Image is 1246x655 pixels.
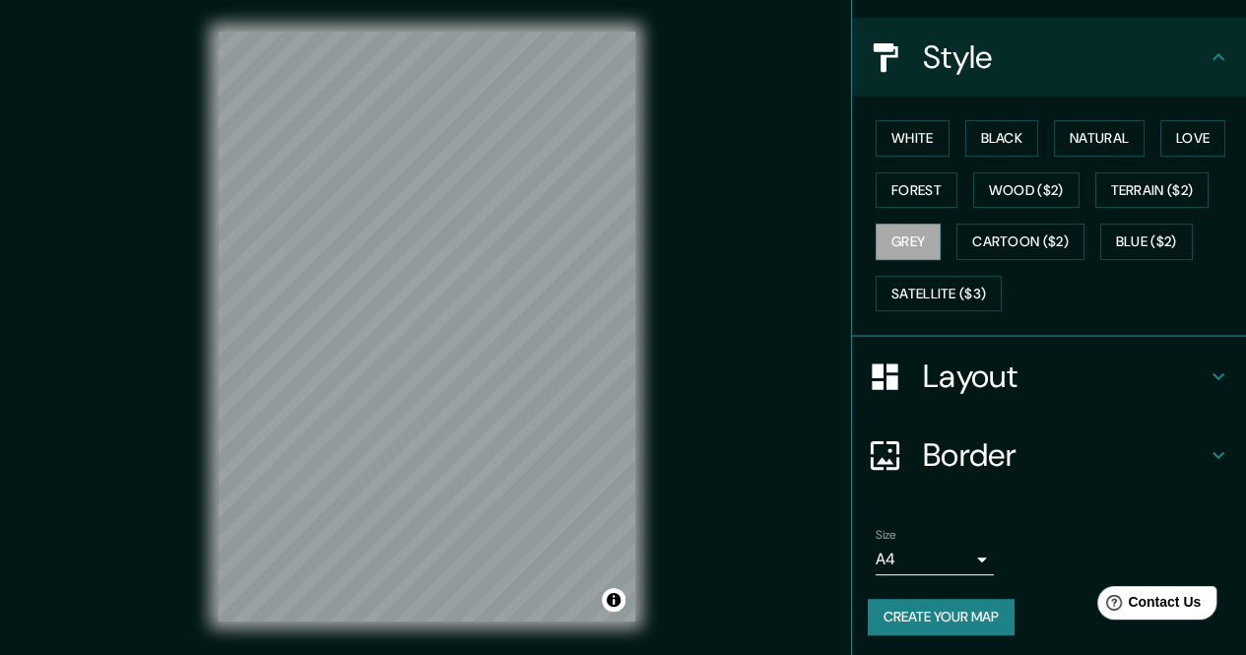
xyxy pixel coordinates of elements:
button: Forest [876,172,957,209]
div: A4 [876,544,994,575]
button: Black [965,120,1039,157]
iframe: Help widget launcher [1071,578,1224,633]
canvas: Map [218,32,635,622]
button: Love [1160,120,1225,157]
button: Create your map [868,599,1015,635]
button: Cartoon ($2) [956,224,1084,260]
button: Terrain ($2) [1095,172,1210,209]
div: Border [852,416,1246,494]
button: Blue ($2) [1100,224,1193,260]
h4: Border [923,435,1207,475]
h4: Style [923,37,1207,77]
div: Layout [852,337,1246,416]
button: Satellite ($3) [876,276,1002,312]
button: Natural [1054,120,1145,157]
button: Wood ($2) [973,172,1080,209]
h4: Layout [923,357,1207,396]
button: White [876,120,950,157]
button: Toggle attribution [602,588,625,612]
label: Size [876,527,896,544]
button: Grey [876,224,941,260]
div: Style [852,18,1246,97]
